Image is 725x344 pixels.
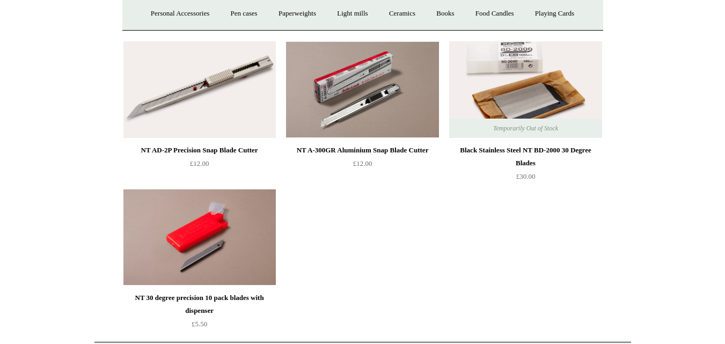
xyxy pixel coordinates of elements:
[286,144,438,188] a: NT A-300GR Aluminium Snap Blade Cutter £12.00
[516,172,536,180] span: £30.00
[286,41,438,138] img: NT A-300GR Aluminium Snap Blade Cutter
[190,159,209,167] span: £12.00
[482,119,569,138] span: Temporarily Out of Stock
[286,41,438,138] a: NT A-300GR Aluminium Snap Blade Cutter NT A-300GR Aluminium Snap Blade Cutter
[452,144,599,170] div: Black Stainless Steel NT BD-2000 30 Degree Blades
[192,320,207,328] span: £5.50
[449,41,602,138] a: Black Stainless Steel NT BD-2000 30 Degree Blades Black Stainless Steel NT BD-2000 30 Degree Blad...
[126,291,273,317] div: NT 30 degree precision 10 pack blades with dispenser
[123,189,276,286] a: NT 30 degree precision 10 pack blades with dispenser NT 30 degree precision 10 pack blades with d...
[449,144,602,188] a: Black Stainless Steel NT BD-2000 30 Degree Blades £30.00
[123,41,276,138] img: NT AD-2P Precision Snap Blade Cutter
[123,144,276,188] a: NT AD-2P Precision Snap Blade Cutter £12.00
[449,41,602,138] img: Black Stainless Steel NT BD-2000 30 Degree Blades
[123,41,276,138] a: NT AD-2P Precision Snap Blade Cutter NT AD-2P Precision Snap Blade Cutter
[123,291,276,335] a: NT 30 degree precision 10 pack blades with dispenser £5.50
[123,189,276,286] img: NT 30 degree precision 10 pack blades with dispenser
[126,144,273,157] div: NT AD-2P Precision Snap Blade Cutter
[353,159,372,167] span: £12.00
[289,144,436,157] div: NT A-300GR Aluminium Snap Blade Cutter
